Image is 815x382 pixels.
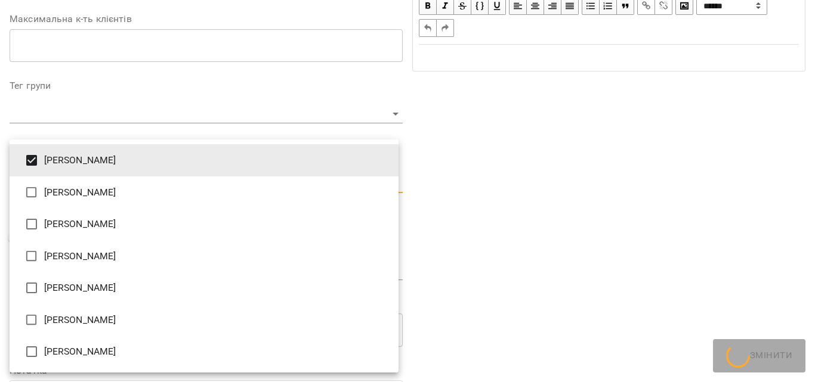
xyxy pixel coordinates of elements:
li: [PERSON_NAME] [10,240,399,272]
li: [PERSON_NAME] [10,304,399,336]
li: [PERSON_NAME] [10,208,399,240]
li: [PERSON_NAME] [10,144,399,176]
li: [PERSON_NAME] [10,176,399,209]
li: [PERSON_NAME] [10,336,399,368]
li: [PERSON_NAME] [10,272,399,304]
